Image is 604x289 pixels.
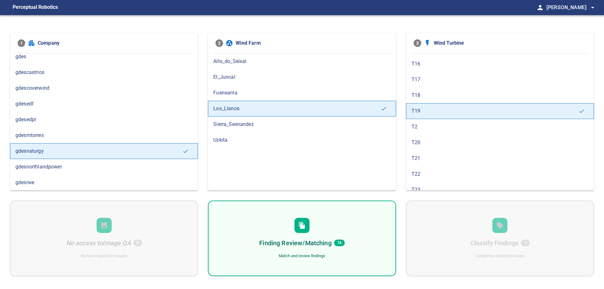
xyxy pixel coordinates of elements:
div: T23 [406,182,594,198]
div: gdescastrios [10,65,198,80]
div: Los_Llanos [208,101,396,116]
span: Fuensanta [213,89,390,97]
div: Alto_do_Seixal [208,54,396,69]
span: 76 [334,240,345,246]
div: Fuensanta [208,85,396,101]
div: Finding Review/Matching76Match and review findings [208,201,396,276]
div: T21 [406,150,594,166]
span: 2 [215,39,223,47]
figcaption: Perceptual Robotics [13,3,58,13]
div: T2 [406,119,594,135]
span: gdesrwe [15,179,193,186]
div: T18 [406,88,594,103]
span: Uzkita [213,136,390,144]
span: T22 [411,170,589,178]
div: gdesnorthlandpower [10,159,198,175]
span: person [536,4,544,11]
div: T19 [406,103,594,119]
h6: Finding Review/Matching [259,238,331,248]
div: Sierra_Sesnandez [208,116,396,132]
div: gdes [10,49,198,65]
div: gdesedf [10,96,198,112]
span: Los_Llanos [213,105,380,112]
div: El_Juncal [208,69,396,85]
span: T17 [411,76,589,83]
span: gdescoverwind [15,84,193,92]
span: gdesnaturgy [15,147,182,155]
span: Wind Turbine [434,39,586,47]
span: gdesmtorres [15,132,193,139]
span: Wind Farm [236,39,388,47]
div: T20 [406,135,594,150]
span: gdes [15,53,193,60]
span: 1 [18,39,25,47]
span: 3 [414,39,421,47]
div: T17 [406,72,594,88]
span: gdesedf [15,100,193,108]
div: T16 [406,56,594,72]
div: gdesedpr [10,112,198,127]
span: T19 [411,107,579,115]
div: gdesmtorres [10,127,198,143]
div: Uzkita [208,132,396,148]
span: Alto_do_Seixal [213,58,390,65]
span: gdesnorthlandpower [15,163,193,171]
div: T22 [406,166,594,182]
span: Sierra_Sesnandez [213,121,390,128]
button: [PERSON_NAME] [544,1,596,14]
div: gdescoverwind [10,80,198,96]
span: [PERSON_NAME] [546,3,596,12]
span: gdescastrios [15,69,193,76]
span: gdesedpr [15,116,193,123]
span: T16 [411,60,589,68]
span: T21 [411,155,589,162]
span: T18 [411,92,589,99]
span: T23 [411,186,589,194]
span: arrow_drop_down [589,4,596,11]
span: T20 [411,139,589,146]
span: T2 [411,123,589,131]
span: Company [38,39,190,47]
span: El_Juncal [213,73,390,81]
div: gdesrwe [10,175,198,190]
div: Match and review findings [279,253,325,259]
div: gdesnaturgy [10,143,198,159]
